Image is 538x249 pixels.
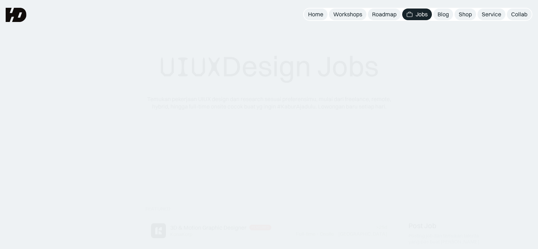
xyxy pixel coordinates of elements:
div: Featured [251,226,269,230]
div: Posting job dan temukan talenta yang pas buat [PERSON_NAME]. [409,233,488,245]
a: Jobs [402,9,432,20]
div: Blog [438,11,449,18]
div: Design Jobs [160,49,379,84]
div: Home [308,11,323,18]
div: >25d [376,225,387,231]
div: Jobs [416,11,428,18]
a: Blog [433,9,453,20]
a: Workshops [329,9,366,20]
div: 3D & Motion Graphic Designer [170,224,247,232]
div: Post Job [409,222,436,230]
div: Temukan pekerjaan UIUX design dan research sesuai preferensimu, mulai dari freelance, remote, hyb... [142,95,397,110]
a: Job Image3D & Motion Graphic DesignerFeaturedKonaKorp>25dFull-time·Onsite·[GEOGRAPHIC_DATA] [145,217,393,244]
div: Workshops [333,11,362,18]
img: Job Image [151,223,166,238]
div: Collab [511,11,527,18]
div: Shop [459,11,472,18]
a: Collab [507,9,532,20]
div: Roadmap [372,11,397,18]
div: Dipercaya oleh designers [231,149,307,157]
div: · [316,231,319,237]
a: Home [304,9,328,20]
span: UIUX [160,50,222,84]
div: Onsite [320,231,334,237]
div: · [335,231,337,237]
div: Full-time [296,231,316,237]
div: Service [482,11,501,18]
div: Featured [145,206,170,212]
a: Shop [455,9,476,20]
span: 50k+ [269,149,282,156]
div: [GEOGRAPHIC_DATA] [338,231,387,237]
div: KonaKorp [170,231,192,237]
a: Roadmap [368,9,401,20]
a: Service [478,9,505,20]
